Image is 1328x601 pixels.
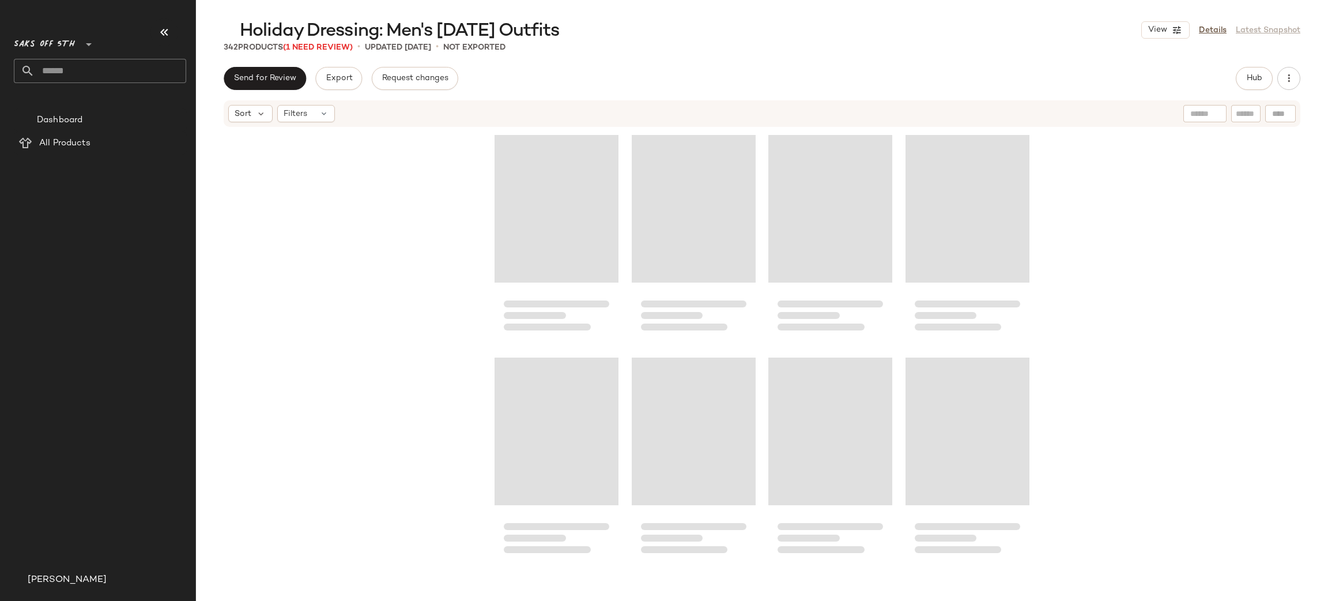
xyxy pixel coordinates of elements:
[768,353,892,566] div: Loading...
[28,573,107,587] span: [PERSON_NAME]
[365,42,431,54] p: updated [DATE]
[768,130,892,344] div: Loading...
[632,353,756,566] div: Loading...
[39,137,90,150] span: All Products
[495,353,618,566] div: Loading...
[283,43,353,52] span: (1 Need Review)
[436,40,439,54] span: •
[382,74,448,83] span: Request changes
[632,130,756,344] div: Loading...
[235,108,251,120] span: Sort
[1141,21,1190,39] button: View
[1246,74,1262,83] span: Hub
[37,114,82,127] span: Dashboard
[315,67,362,90] button: Export
[240,20,560,43] span: Holiday Dressing: Men's [DATE] Outfits
[906,353,1029,566] div: Loading...
[1148,25,1167,35] span: View
[224,43,238,52] span: 342
[233,74,296,83] span: Send for Review
[906,130,1029,344] div: Loading...
[224,42,353,54] div: Products
[443,42,505,54] p: Not Exported
[284,108,307,120] span: Filters
[14,31,75,52] span: Saks OFF 5TH
[1199,24,1227,36] a: Details
[495,130,618,344] div: Loading...
[372,67,458,90] button: Request changes
[325,74,352,83] span: Export
[1236,67,1273,90] button: Hub
[224,67,306,90] button: Send for Review
[357,40,360,54] span: •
